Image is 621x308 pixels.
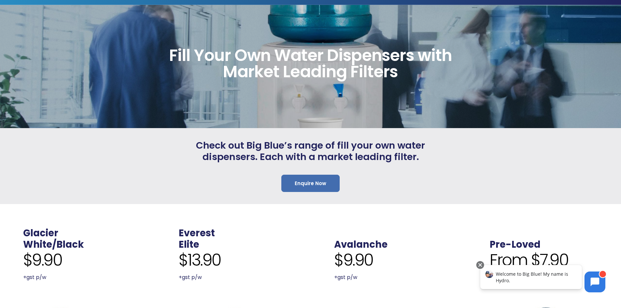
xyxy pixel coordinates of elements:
a: Pre-Loved [490,238,540,251]
span: Fill Your Own Water Dispensers with Market Leading Filters [153,47,468,80]
p: +gst p/w [334,273,442,282]
span: . [334,227,337,240]
a: Glacier [23,227,58,240]
span: Check out Big Blue’s range of fill your own water dispensers. Each with a market leading filter. [189,140,432,163]
a: Avalanche [334,238,388,251]
p: +gst p/w [179,273,287,282]
a: Enquire Now [281,175,340,192]
p: +gst p/w [23,273,131,282]
a: Everest [179,227,215,240]
span: $9.90 [334,250,373,270]
span: From $7.90 [490,250,568,270]
span: $9.90 [23,250,62,270]
a: White/Black [23,238,84,251]
a: Elite [179,238,199,251]
iframe: Chatbot [473,260,612,299]
span: . [490,227,492,240]
span: $13.90 [179,250,221,270]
